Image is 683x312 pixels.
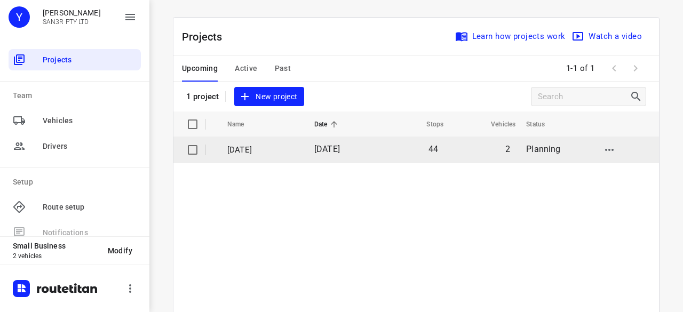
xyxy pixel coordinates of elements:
[9,196,141,218] div: Route setup
[562,57,599,80] span: 1-1 of 1
[9,220,141,245] span: Available only on our Business plan
[9,6,30,28] div: Y
[99,241,141,260] button: Modify
[43,9,101,17] p: Yvonne Wong
[182,29,231,45] p: Projects
[428,144,438,154] span: 44
[43,202,137,213] span: Route setup
[314,144,340,154] span: [DATE]
[241,90,297,103] span: New project
[43,141,137,152] span: Drivers
[477,118,515,131] span: Vehicles
[526,118,559,131] span: Status
[625,58,646,79] span: Next Page
[43,115,137,126] span: Vehicles
[9,110,141,131] div: Vehicles
[108,246,132,255] span: Modify
[182,62,218,75] span: Upcoming
[227,118,258,131] span: Name
[275,62,291,75] span: Past
[13,90,141,101] p: Team
[13,177,141,188] p: Setup
[186,92,219,101] p: 1 project
[603,58,625,79] span: Previous Page
[538,89,630,105] input: Search projects
[13,242,99,250] p: Small Business
[9,49,141,70] div: Projects
[235,62,257,75] span: Active
[526,144,560,154] span: Planning
[13,252,99,260] p: 2 vehicles
[227,144,298,156] p: 06 OCT 2025
[9,135,141,157] div: Drivers
[630,90,646,103] div: Search
[234,87,304,107] button: New project
[43,18,101,26] p: SAN3R PTY LTD
[505,144,510,154] span: 2
[43,54,137,66] span: Projects
[412,118,443,131] span: Stops
[314,118,341,131] span: Date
